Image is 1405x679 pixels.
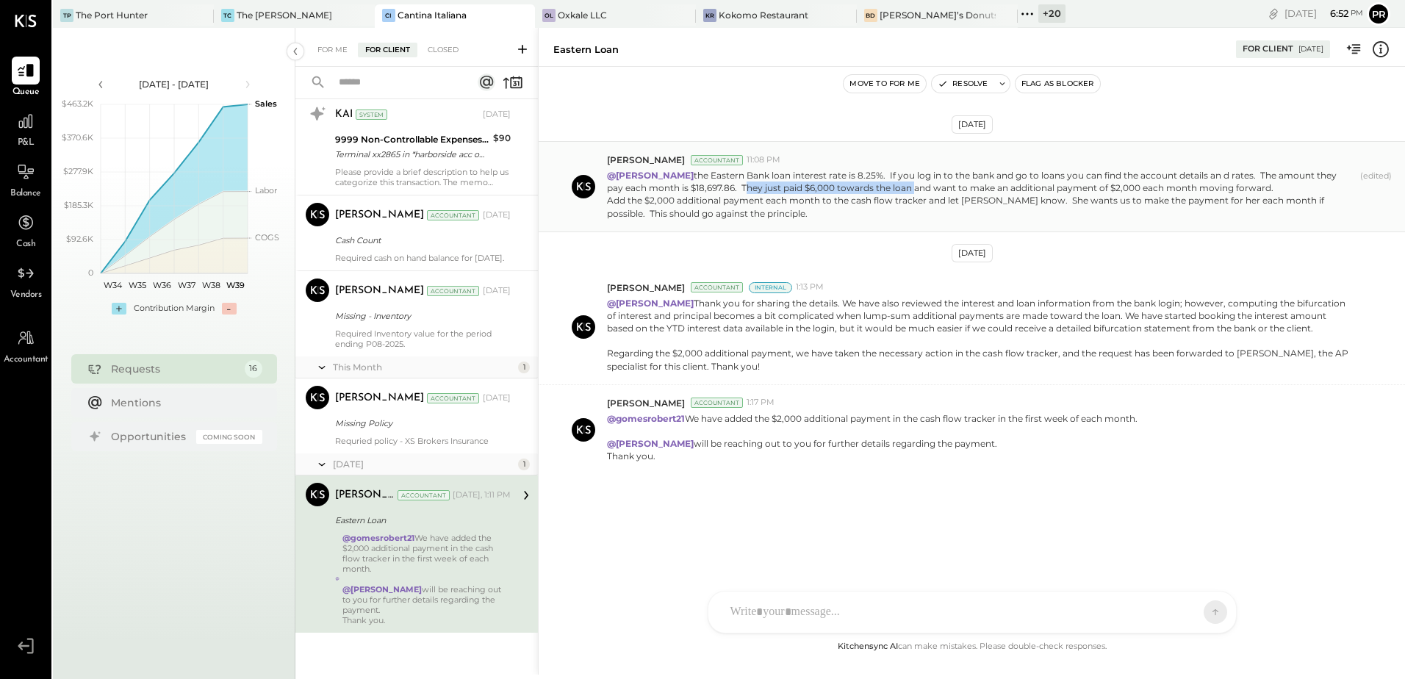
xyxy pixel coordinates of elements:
div: Accountant [398,490,450,500]
div: - [222,303,237,315]
span: Vendors [10,289,42,302]
span: [PERSON_NAME] [607,281,685,294]
text: W39 [226,280,244,290]
div: [DATE] [1284,7,1363,21]
div: Terminal xx2865 in *harborside acc ount xx-x8908 ma xx0844 seq # xx4234 [335,147,489,162]
div: For Client [1243,43,1293,55]
div: Eastern Loan [335,513,506,528]
text: 0 [88,267,93,278]
div: [PERSON_NAME]’s Donuts [880,9,996,21]
strong: @[PERSON_NAME] [607,170,694,181]
div: OL [542,9,556,22]
div: Add the $2,000 additional payment each month to the cash flow tracker and let [PERSON_NAME] know.... [607,194,1354,219]
div: 1 [518,362,530,373]
text: Sales [255,98,277,109]
div: [DATE] [952,115,993,134]
div: Contribution Margin [134,303,215,315]
div: Accountant [427,393,479,403]
text: $92.6K [66,234,93,244]
span: P&L [18,137,35,150]
div: will be reaching out to you for further details regarding the payment. [342,584,511,615]
div: + 20 [1038,4,1066,23]
div: Required cash on hand balance for [DATE]. [335,253,511,263]
div: CI [382,9,395,22]
button: Resolve [932,75,993,93]
div: [DATE] [483,109,511,121]
text: W35 [129,280,146,290]
div: KAI [335,107,353,122]
div: Requests [111,362,237,376]
span: [PERSON_NAME] [607,154,685,166]
div: Missing Policy [335,416,506,431]
text: W37 [177,280,195,290]
text: $185.3K [64,200,93,210]
div: TC [221,9,234,22]
div: Eastern Loan [553,43,619,57]
text: $370.6K [62,132,93,143]
div: For Me [310,43,355,57]
p: Thank you for sharing the details. We have also reviewed the interest and loan information from t... [607,297,1354,373]
div: Oxkale LLC [558,9,607,21]
a: Balance [1,158,51,201]
div: 16 [245,360,262,378]
div: copy link [1266,6,1281,21]
strong: @[PERSON_NAME] [607,298,694,309]
div: Opportunities [111,429,189,444]
strong: @[PERSON_NAME] [342,584,422,594]
span: Queue [12,86,40,99]
div: Cash Count [335,233,506,248]
div: [DATE] - [DATE] [112,78,237,90]
span: Cash [16,238,35,251]
button: Pr [1367,2,1390,26]
a: Accountant [1,324,51,367]
div: Internal [749,282,792,293]
div: System [356,109,387,120]
div: Requried policy - XS Brokers Insurance [335,436,511,446]
a: P&L [1,107,51,150]
text: $463.2K [62,98,93,109]
div: The Port Hunter [76,9,148,21]
div: Required Inventory value for the period ending P08-2025. [335,328,511,349]
div: We have added the $2,000 additional payment in the cash flow tracker in the first week of each mo... [342,533,511,625]
div: [DATE] [952,244,993,262]
a: Vendors [1,259,51,302]
div: Accountant [427,286,479,296]
text: Labor [255,185,277,195]
p: the Eastern Bank loan interest rate is 8.25%. If you log in to the bank and go to loans you can f... [607,169,1354,220]
div: BD [864,9,877,22]
div: [PERSON_NAME] [335,208,424,223]
div: Accountant [427,210,479,220]
text: W36 [152,280,170,290]
div: [DATE] [483,392,511,404]
button: Flag as Blocker [1016,75,1100,93]
button: Move to for me [844,75,926,93]
div: Accountant [691,398,743,408]
a: Queue [1,57,51,99]
div: Coming Soon [196,430,262,444]
div: Closed [420,43,466,57]
div: The [PERSON_NAME] [237,9,332,21]
text: W34 [104,280,123,290]
div: will be reaching out to you for further details regarding the payment. [607,437,1138,450]
div: $90 [493,131,511,145]
strong: @[PERSON_NAME] [607,438,694,449]
span: (edited) [1360,170,1392,220]
div: [DATE] [333,458,514,470]
div: Kokomo Restaurant [719,9,808,21]
div: [DATE] [1298,44,1323,54]
span: 1:17 PM [747,397,775,409]
strong: @gomesrobert21 [607,413,685,424]
div: [DATE] [483,209,511,221]
p: We have added the $2,000 additional payment in the cash flow tracker in the first week of each mo... [607,412,1138,463]
strong: @gomesrobert21 [342,533,414,543]
span: Accountant [4,353,48,367]
div: Thank you. [607,450,1138,462]
span: 11:08 PM [747,154,780,166]
div: This Month [333,361,514,373]
div: Missing - Inventory [335,309,506,323]
span: [PERSON_NAME] [607,397,685,409]
text: W38 [201,280,220,290]
div: Please provide a brief description to help us categorize this transaction. The memo might be help... [335,167,511,187]
span: Balance [10,187,41,201]
div: Cantina Italiana [398,9,467,21]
